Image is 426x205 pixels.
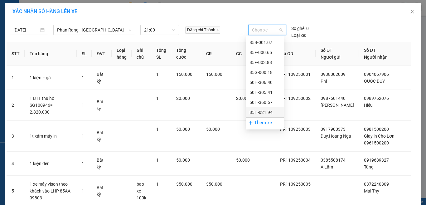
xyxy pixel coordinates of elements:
td: Bất kỳ [92,66,112,90]
span: XÁC NHẬN SỐ HÀNG LÊN XE [12,8,77,14]
td: Bất kỳ [92,152,112,176]
td: 2 [7,90,25,121]
span: PR1109250004 [280,158,311,163]
th: Tên hàng [25,42,77,66]
td: 3 [7,121,25,152]
span: 50.000 [236,158,250,163]
th: Loại hàng [112,42,132,66]
span: Người gửi [321,55,341,60]
div: 85H-021.94 [246,107,284,117]
th: Tổng SL [151,42,171,66]
span: Người nhận [364,55,388,60]
span: 20.000 [176,96,190,101]
th: CR [201,42,231,66]
span: 1 [156,158,159,163]
div: 50H-305.41 [249,89,280,96]
span: PR1109250003 [280,127,311,132]
td: 4 [7,152,25,176]
span: Số ghế: [291,25,305,32]
span: 0981500200 [364,127,389,132]
span: 1 [82,103,84,108]
span: 0938002009 [321,72,346,77]
td: 1 BTT thu hộ SG100946= 2.820.000 [25,90,77,121]
button: Close [404,3,421,21]
div: 85F-000.65 [246,47,284,57]
th: SL [77,42,92,66]
span: bao xe 100k [137,182,146,200]
span: Tùng [364,164,374,169]
span: 0917900373 [321,127,346,132]
span: 0989762076 [364,96,389,101]
div: 0 [291,25,309,32]
div: 50H-306.40 [246,77,284,87]
div: 85F-003.88 [246,57,284,67]
span: Duy.Hoang Nga [321,134,351,139]
span: 1 [82,188,84,193]
th: ĐVT [92,42,112,66]
th: Mã GD [275,42,316,66]
span: Phi [321,79,327,84]
div: 50H-306.40 [249,79,280,86]
th: CC [231,42,257,66]
span: 0385508174 [321,158,346,163]
span: plus [248,120,253,125]
span: 1 [156,127,159,132]
td: 1 kiện = gà [25,66,77,90]
span: 1 [82,75,84,80]
td: 1t xám máy in [25,121,77,152]
div: 50H-360.67 [249,99,280,106]
span: 0372240809 [364,182,389,187]
span: Đặng chí Thành [185,27,220,34]
div: 85G-000.18 [246,67,284,77]
span: PR1109250005 [280,182,311,187]
span: 20.000 [236,96,250,101]
span: 50.000 [176,127,190,132]
span: 350.000 [206,182,222,187]
th: STT [7,42,25,66]
td: 1 kiện đen [25,152,77,176]
span: 1 [82,161,84,166]
span: 150.000 [176,72,192,77]
span: 350.000 [176,182,192,187]
span: 1 [82,134,84,139]
span: 1 [156,182,159,187]
div: 50H-360.67 [246,97,284,107]
span: Số ĐT [364,48,376,53]
td: 1 [7,66,25,90]
div: 85H-021.94 [249,109,280,116]
span: Hiếu [364,103,373,108]
th: Ghi chú [132,42,151,66]
span: [PERSON_NAME] [321,103,354,108]
span: Chọn xe [252,25,283,35]
th: Tổng cước [171,42,201,66]
span: 50.000 [206,127,220,132]
img: logo.jpg [68,8,83,23]
span: Giay in Cho Lơn 0961500200 [364,134,395,145]
span: PR1109250001 [280,72,311,77]
span: 0904067906 [364,72,389,77]
div: 85B-001.07 [246,37,284,47]
span: 21:00 [144,25,175,35]
li: (c) 2017 [52,30,86,37]
div: 85F-000.65 [249,49,280,56]
span: 1 [156,72,159,77]
span: Phan Rang - Sài Gòn [57,25,132,35]
td: Bất kỳ [92,121,112,152]
input: 11/09/2025 [13,27,39,33]
td: Bất kỳ [92,90,112,121]
b: Gửi khách hàng [38,9,62,38]
span: down [128,28,132,32]
span: Loại xe: [291,32,306,39]
span: QUỐC DUY [364,79,385,84]
div: 85B-001.07 [249,39,280,46]
div: 85F-003.88 [249,59,280,66]
span: 50.000 [176,158,190,163]
span: A Lâm [321,164,333,169]
span: PR1109250002 [280,96,311,101]
span: close [410,9,415,14]
span: close [216,28,219,32]
span: Mai Thy [364,188,379,193]
b: [DOMAIN_NAME] [52,24,86,29]
span: 150.000 [206,72,222,77]
div: 85G-000.18 [249,69,280,76]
